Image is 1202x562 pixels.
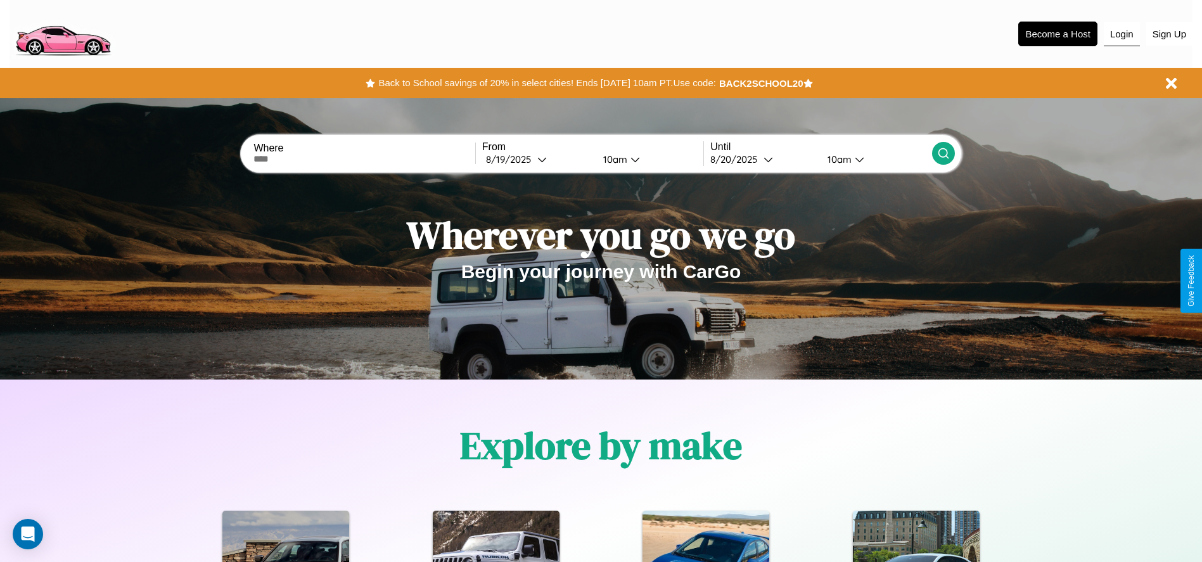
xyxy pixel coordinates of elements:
button: Become a Host [1018,22,1097,46]
button: 10am [817,153,932,166]
button: Sign Up [1146,22,1192,46]
div: 10am [597,153,630,165]
button: 10am [593,153,704,166]
b: BACK2SCHOOL20 [719,78,803,89]
label: Where [253,143,475,154]
h1: Explore by make [460,419,742,471]
div: Give Feedback [1187,255,1196,307]
div: Open Intercom Messenger [13,519,43,549]
button: Login [1104,22,1140,46]
div: 8 / 19 / 2025 [486,153,537,165]
button: 8/19/2025 [482,153,593,166]
img: logo [10,6,116,59]
label: From [482,141,703,153]
label: Until [710,141,931,153]
button: Back to School savings of 20% in select cities! Ends [DATE] 10am PT.Use code: [375,74,719,92]
div: 8 / 20 / 2025 [710,153,764,165]
div: 10am [821,153,855,165]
